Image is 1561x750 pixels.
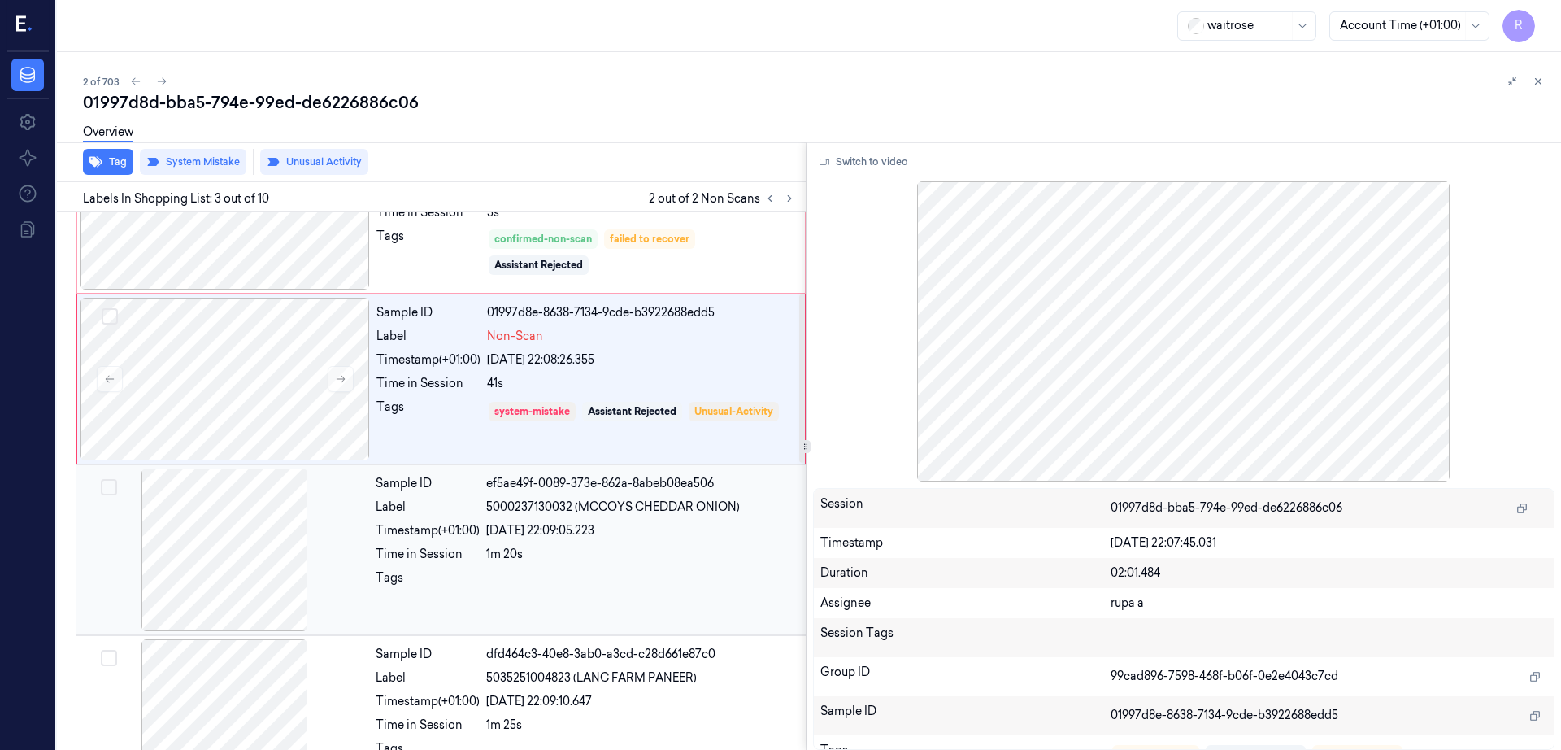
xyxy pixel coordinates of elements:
[376,693,480,710] div: Timestamp (+01:00)
[610,232,689,246] div: failed to recover
[486,669,697,687] span: 5035251004823 (LANC FARM PANEER)
[376,646,480,663] div: Sample ID
[487,375,795,392] div: 41s
[486,693,796,710] div: [DATE] 22:09:10.647
[486,646,796,663] div: dfd464c3-40e8-3ab0-a3cd-c28d661e87c0
[376,717,480,734] div: Time in Session
[376,499,480,516] div: Label
[376,204,480,221] div: Time in Session
[494,258,583,273] div: Assistant Rejected
[376,375,480,392] div: Time in Session
[376,569,480,595] div: Tags
[694,404,773,419] div: Unusual-Activity
[486,499,740,516] span: 5000237130032 (MCCOYS CHEDDAR ONION)
[101,650,117,666] button: Select row
[376,328,480,345] div: Label
[83,75,120,89] span: 2 of 703
[820,565,1111,582] div: Duration
[1111,499,1342,517] span: 01997d8d-bba5-794e-99ed-de6226886c06
[487,204,795,221] div: 5s
[820,664,1111,690] div: Group ID
[260,149,368,175] button: Unusual Activity
[588,404,676,419] div: Assistant Rejected
[1111,534,1547,552] div: [DATE] 22:07:45.031
[140,149,246,175] button: System Mistake
[83,91,1548,114] div: 01997d8d-bba5-794e-99ed-de6226886c06
[487,304,795,321] div: 01997d8e-8638-7134-9cde-b3922688edd5
[102,308,118,325] button: Select row
[820,595,1111,612] div: Assignee
[486,522,796,539] div: [DATE] 22:09:05.223
[1111,707,1338,724] span: 01997d8e-8638-7134-9cde-b3922688edd5
[101,479,117,495] button: Select row
[494,404,570,419] div: system-mistake
[820,534,1111,552] div: Timestamp
[487,351,795,368] div: [DATE] 22:08:26.355
[376,522,480,539] div: Timestamp (+01:00)
[376,669,480,687] div: Label
[649,189,799,208] span: 2 out of 2 Non Scans
[1111,565,1547,582] div: 02:01.484
[376,399,480,425] div: Tags
[820,703,1111,729] div: Sample ID
[83,190,269,207] span: Labels In Shopping List: 3 out of 10
[376,351,480,368] div: Timestamp (+01:00)
[486,717,796,734] div: 1m 25s
[813,149,915,175] button: Switch to video
[376,475,480,492] div: Sample ID
[1111,595,1547,612] div: rupa a
[486,546,796,563] div: 1m 20s
[376,228,480,277] div: Tags
[376,546,480,563] div: Time in Session
[83,149,133,175] button: Tag
[494,232,592,246] div: confirmed-non-scan
[820,625,1111,651] div: Session Tags
[1111,668,1338,685] span: 99cad896-7598-468f-b06f-0e2e4043c7cd
[83,124,133,142] a: Overview
[376,304,480,321] div: Sample ID
[1502,10,1535,42] button: R
[487,328,543,345] span: Non-Scan
[486,475,796,492] div: ef5ae49f-0089-373e-862a-8abeb08ea506
[820,495,1111,521] div: Session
